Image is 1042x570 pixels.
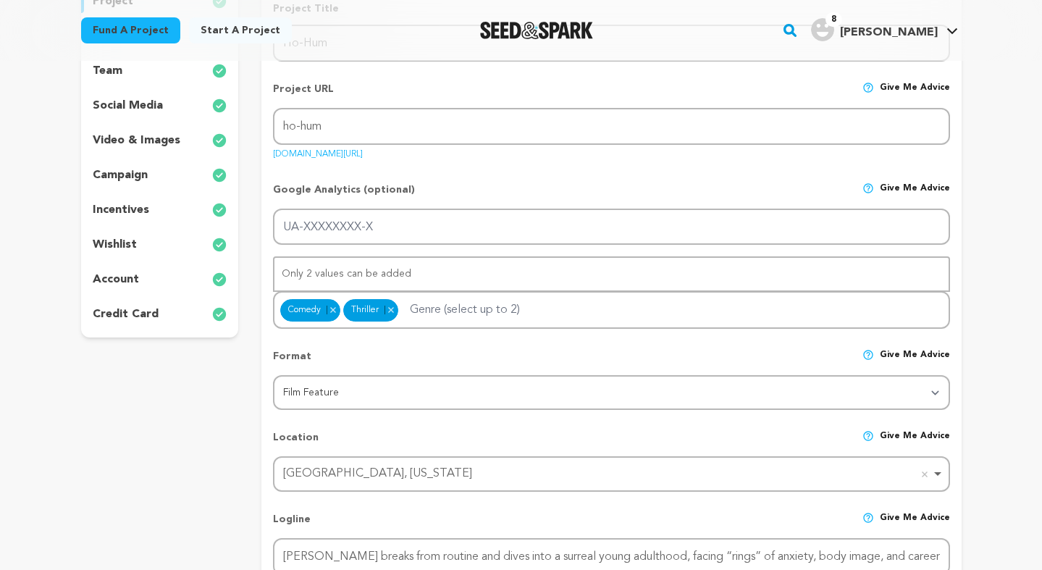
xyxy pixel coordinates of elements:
[862,82,874,93] img: help-circle.svg
[81,233,239,256] button: wishlist
[273,209,949,246] input: UA-XXXXXXXX-X
[274,258,948,290] div: Only 2 values can be added
[343,299,398,322] div: Thriller
[212,201,227,219] img: check-circle-full.svg
[825,12,842,27] span: 8
[212,97,227,114] img: check-circle-full.svg
[93,201,149,219] p: incentives
[93,306,159,323] p: credit card
[840,27,938,38] span: [PERSON_NAME]
[862,430,874,442] img: help-circle.svg
[93,62,122,80] p: team
[283,464,930,485] div: [GEOGRAPHIC_DATA], [US_STATE]
[327,306,339,314] button: Remove item: 5
[401,296,551,319] input: Genre (select up to 2)
[81,164,239,187] button: campaign
[880,430,950,456] span: Give me advice
[212,167,227,184] img: check-circle-full.svg
[212,271,227,288] img: check-circle-full.svg
[273,144,363,159] a: [DOMAIN_NAME][URL]
[917,467,932,482] button: Remove item: Los Angeles, California
[189,17,292,43] a: Start a project
[273,512,311,538] p: Logline
[862,512,874,524] img: help-circle.svg
[880,82,950,108] span: Give me advice
[811,18,938,41] div: Frances H.'s Profile
[808,15,961,46] span: Frances H.'s Profile
[93,132,180,149] p: video & images
[880,349,950,375] span: Give me advice
[808,15,961,41] a: Frances H.'s Profile
[880,183,950,209] span: Give me advice
[273,430,319,456] p: Location
[93,236,137,253] p: wishlist
[385,306,397,314] button: Remove item: 24
[880,512,950,538] span: Give me advice
[81,59,239,83] button: team
[212,236,227,253] img: check-circle-full.svg
[862,183,874,194] img: help-circle.svg
[81,198,239,222] button: incentives
[280,299,340,322] div: Comedy
[273,108,949,145] input: Project URL
[81,129,239,152] button: video & images
[81,268,239,291] button: account
[862,349,874,361] img: help-circle.svg
[212,62,227,80] img: check-circle-full.svg
[480,22,594,39] img: Seed&Spark Logo Dark Mode
[93,97,163,114] p: social media
[273,349,311,375] p: Format
[81,303,239,326] button: credit card
[81,17,180,43] a: Fund a project
[273,183,415,209] p: Google Analytics (optional)
[81,94,239,117] button: social media
[212,306,227,323] img: check-circle-full.svg
[93,271,139,288] p: account
[212,132,227,149] img: check-circle-full.svg
[811,18,834,41] img: user.png
[480,22,594,39] a: Seed&Spark Homepage
[93,167,148,184] p: campaign
[273,82,334,108] p: Project URL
